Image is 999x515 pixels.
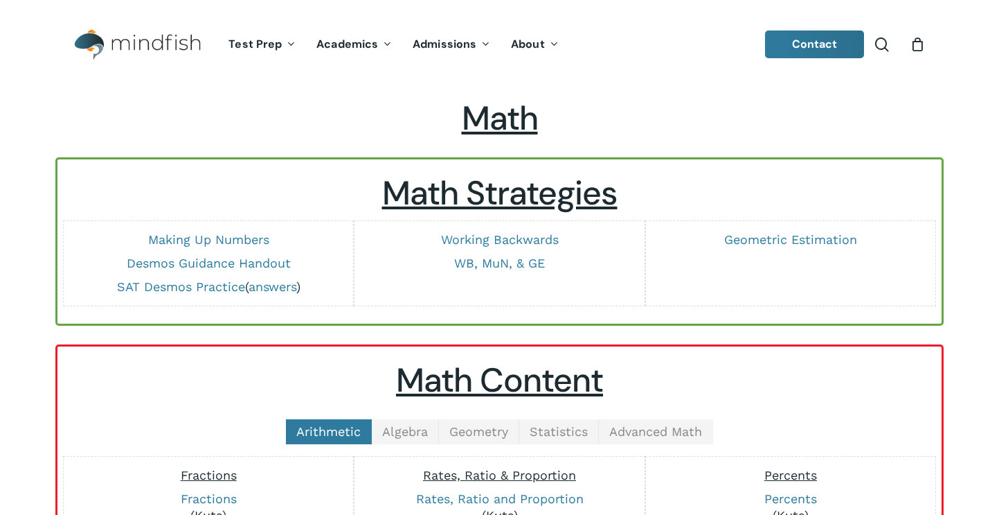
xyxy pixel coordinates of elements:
[685,412,980,496] iframe: Chatbot
[416,491,584,506] a: Rates, Ratio and Proportion
[296,424,361,439] span: Arithmetic
[382,424,428,439] span: Algebra
[599,419,713,444] a: Advanced Math
[127,256,291,270] a: Desmos Guidance Handout
[501,39,569,51] a: About
[286,419,372,444] a: Arithmetic
[306,39,402,51] a: Academics
[316,37,378,51] span: Academics
[117,279,245,294] a: SAT Desmos Practice
[413,37,476,51] span: Admissions
[724,232,857,247] a: Geometric Estimation
[249,279,296,294] a: answers
[765,30,865,58] a: Contact
[181,491,237,506] a: Fractions
[441,232,559,247] a: Working Backwards
[396,358,603,402] u: Math Content
[382,171,618,215] u: Math Strategies
[402,39,501,51] a: Admissions
[462,96,538,140] span: Math
[910,37,925,52] a: Cart
[764,491,817,506] a: Percents
[511,37,545,51] span: About
[449,424,508,439] span: Geometry
[218,19,568,71] nav: Main Menu
[55,19,944,71] header: Main Menu
[423,468,576,482] span: Rates, Ratio & Proportion
[228,37,282,51] span: Test Prep
[454,256,545,270] a: WB, MuN, & GE
[439,419,519,444] a: Geometry
[181,468,237,482] span: Fractions
[519,419,599,444] a: Statistics
[792,37,838,51] span: Contact
[530,424,588,439] span: Statistics
[218,39,306,51] a: Test Prep
[372,419,439,444] a: Algebra
[609,424,702,439] span: Advanced Math
[148,232,269,247] a: Making Up Numbers
[71,279,346,295] p: ( )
